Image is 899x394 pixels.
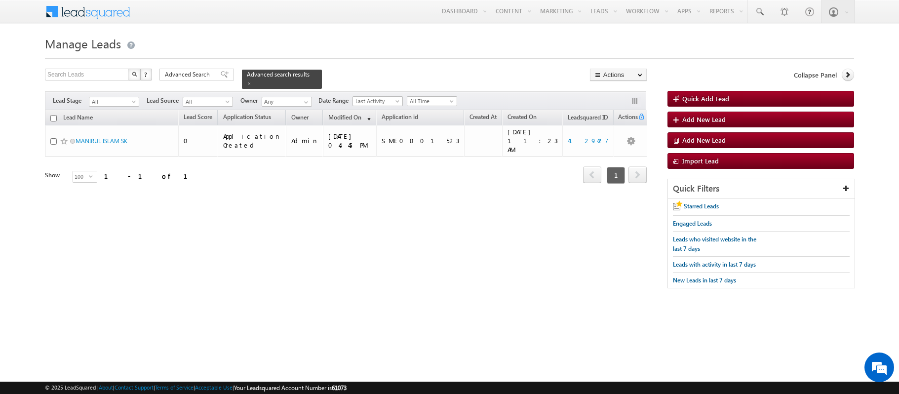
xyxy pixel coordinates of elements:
span: Add New Lead [682,115,726,123]
span: Application id [382,113,418,120]
div: [DATE] 11:23 AM [508,127,558,154]
a: Show All Items [299,97,311,107]
span: Engaged Leads [673,220,712,227]
a: Lead Name [58,112,98,125]
div: Show [45,171,65,180]
span: ? [144,70,149,79]
span: All [183,97,230,106]
a: next [628,167,647,183]
div: [DATE] 04:45 PM [328,132,372,150]
span: Last Activity [353,97,400,106]
span: Collapse Panel [794,71,837,79]
div: Application Created [223,132,281,150]
span: Advanced search results [247,71,310,78]
span: Lead Score [184,113,212,120]
span: select [89,174,97,178]
span: Leads with activity in last 7 days [673,261,756,268]
a: All [183,97,233,107]
div: 1 - 1 of 1 [104,170,199,182]
span: Owner [240,96,262,105]
img: Search [132,72,137,77]
button: Actions [590,69,647,81]
span: Advanced Search [165,70,213,79]
a: prev [583,167,601,183]
a: Last Activity [352,96,403,106]
a: Leadsquared ID [563,112,613,125]
a: Application Status [218,112,276,124]
span: Add New Lead [682,136,726,144]
span: 1 [607,167,625,184]
a: Lead Score [179,112,217,124]
button: ? [140,69,152,80]
span: 61073 [332,384,347,392]
span: © 2025 LeadSquared | | | | | [45,383,347,393]
span: Modified On [328,114,361,121]
a: MANIRUL ISLAM SK [76,137,127,145]
span: Actions [614,112,638,124]
span: Import Lead [682,157,719,165]
div: Admin [291,136,319,145]
div: Quick Filters [668,179,855,198]
a: 4129427 [568,136,609,145]
a: Terms of Service [155,384,194,391]
span: next [628,166,647,183]
input: Type to Search [262,97,312,107]
span: Application Status [223,113,271,120]
a: Application id [377,112,423,124]
a: Modified On (sorted descending) [323,112,376,124]
span: Owner [291,114,309,121]
div: 0 [184,136,213,145]
span: 100 [73,171,89,182]
span: Lead Stage [53,96,89,105]
span: All [89,97,136,106]
a: Contact Support [115,384,154,391]
span: Your Leadsquared Account Number is [234,384,347,392]
span: All Time [407,97,454,106]
span: Created At [469,113,497,120]
span: New Leads in last 7 days [673,276,736,284]
span: prev [583,166,601,183]
span: Date Range [318,96,352,105]
span: Starred Leads [684,202,719,210]
a: Created On [503,112,542,124]
a: Created At [465,112,502,124]
span: Quick Add Lead [682,94,729,103]
span: Manage Leads [45,36,121,51]
span: Leads who visited website in the last 7 days [673,236,756,252]
span: (sorted descending) [363,114,371,122]
span: Lead Source [147,96,183,105]
span: Created On [508,113,537,120]
a: Acceptable Use [195,384,233,391]
div: SME0001523 [382,136,460,145]
a: About [99,384,113,391]
input: Check all records [50,115,57,121]
a: All [89,97,139,107]
a: All Time [407,96,457,106]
